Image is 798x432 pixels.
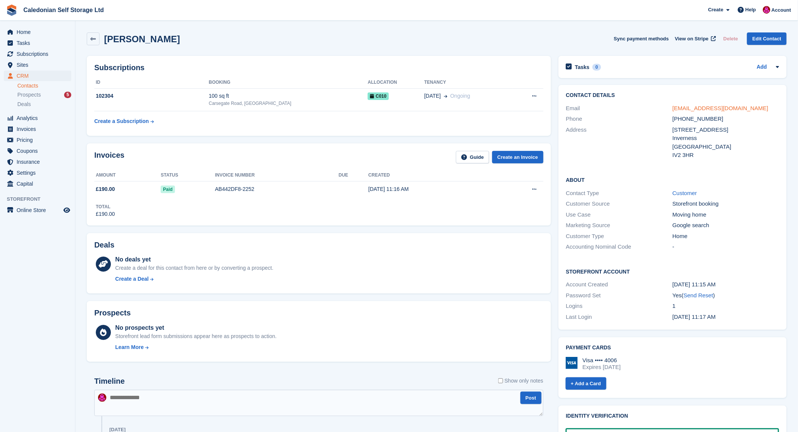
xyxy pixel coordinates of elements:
[215,169,339,181] th: Invoice number
[115,255,273,264] div: No deals yet
[4,27,71,37] a: menu
[94,63,543,72] h2: Subscriptions
[4,205,71,215] a: menu
[566,92,779,98] h2: Contact Details
[64,92,71,98] div: 5
[672,302,779,311] div: 1
[566,243,673,251] div: Accounting Nominal Code
[4,157,71,167] a: menu
[94,77,209,89] th: ID
[4,124,71,134] a: menu
[98,394,106,402] img: Donald Mathieson
[209,100,368,107] div: Carsegate Road, [GEOGRAPHIC_DATA]
[757,63,767,72] a: Add
[720,32,741,45] button: Delete
[672,200,779,208] div: Storefront booking
[17,135,62,145] span: Pricing
[566,104,673,113] div: Email
[4,113,71,123] a: menu
[4,178,71,189] a: menu
[17,27,62,37] span: Home
[161,186,175,193] span: Paid
[672,291,779,300] div: Yes
[575,64,590,71] h2: Tasks
[492,151,543,163] a: Create an Invoice
[17,157,62,167] span: Insurance
[772,6,791,14] span: Account
[747,32,787,45] a: Edit Contact
[672,151,779,160] div: IV2 3HR
[672,134,779,143] div: Inverness
[614,32,669,45] button: Sync payment methods
[708,6,723,14] span: Create
[96,203,115,210] div: Total
[96,185,115,193] span: £190.00
[17,168,62,178] span: Settings
[17,91,41,98] span: Prospects
[566,345,779,351] h2: Payment cards
[94,309,131,317] h2: Prospects
[672,115,779,123] div: [PHONE_NUMBER]
[4,168,71,178] a: menu
[672,190,697,196] a: Customer
[17,49,62,59] span: Subscriptions
[682,292,715,298] span: ( )
[746,6,756,14] span: Help
[4,135,71,145] a: menu
[115,275,273,283] a: Create a Deal
[17,38,62,48] span: Tasks
[450,93,470,99] span: Ongoing
[17,91,71,99] a: Prospects 5
[62,206,71,215] a: Preview store
[17,100,71,108] a: Deals
[566,126,673,160] div: Address
[672,126,779,134] div: [STREET_ADDRESS]
[94,117,149,125] div: Create a Subscription
[17,205,62,215] span: Online Store
[115,343,144,351] div: Learn More
[566,313,673,321] div: Last Login
[672,280,779,289] div: [DATE] 11:15 AM
[368,185,494,193] div: [DATE] 11:16 AM
[672,243,779,251] div: -
[209,77,368,89] th: Booking
[566,357,578,369] img: Visa Logo
[672,232,779,241] div: Home
[4,60,71,70] a: menu
[115,264,273,272] div: Create a deal for this contact from here or by converting a prospect.
[566,291,673,300] div: Password Set
[115,343,277,351] a: Learn More
[7,195,75,203] span: Storefront
[368,92,389,100] span: C010
[368,77,424,89] th: Allocation
[672,143,779,151] div: [GEOGRAPHIC_DATA]
[115,275,149,283] div: Create a Deal
[672,211,779,219] div: Moving home
[4,146,71,156] a: menu
[583,357,621,364] div: Visa •••• 4006
[566,189,673,198] div: Contact Type
[115,323,277,332] div: No prospects yet
[498,377,543,385] label: Show only notes
[566,221,673,230] div: Marketing Source
[520,392,542,404] button: Post
[17,113,62,123] span: Analytics
[17,124,62,134] span: Invoices
[675,35,709,43] span: View on Stripe
[672,32,718,45] a: View on Stripe
[339,169,368,181] th: Due
[424,92,441,100] span: [DATE]
[456,151,489,163] a: Guide
[763,6,770,14] img: Donald Mathieson
[17,60,62,70] span: Sites
[566,268,779,275] h2: Storefront Account
[566,176,779,183] h2: About
[583,364,621,371] div: Expires [DATE]
[17,71,62,81] span: CRM
[672,314,716,320] time: 2025-08-19 10:17:08 UTC
[672,105,768,111] a: [EMAIL_ADDRESS][DOMAIN_NAME]
[94,92,209,100] div: 102304
[215,185,339,193] div: AB442DF8-2252
[17,178,62,189] span: Capital
[566,280,673,289] div: Account Created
